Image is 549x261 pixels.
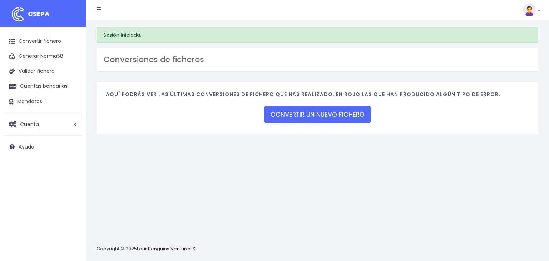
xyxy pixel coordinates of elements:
[4,117,82,132] a: Cuenta
[97,245,201,253] p: Copyright © 2025 .
[4,64,82,79] a: Validar fichero
[4,49,82,64] a: Generar Norma58
[4,79,82,94] a: Cuentas bancarias
[104,55,531,64] h3: Conversiones de ficheros
[97,27,538,43] div: Sesión iniciada.
[4,139,82,154] a: Ayuda
[264,106,371,123] a: CONVERTIR UN NUEVO FICHERO
[28,9,50,18] span: CSEPA
[523,4,536,16] img: profile
[137,245,199,252] a: Four Penguins Ventures S.L.
[20,120,39,127] span: Cuenta
[9,5,27,23] img: logo
[4,34,82,49] a: Convertir fichero
[106,91,529,101] h4: Aquí podrás ver las últimas conversiones de fichero que has realizado. En rojo las que han produc...
[4,94,82,109] a: Mandatos
[19,143,34,150] span: Ayuda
